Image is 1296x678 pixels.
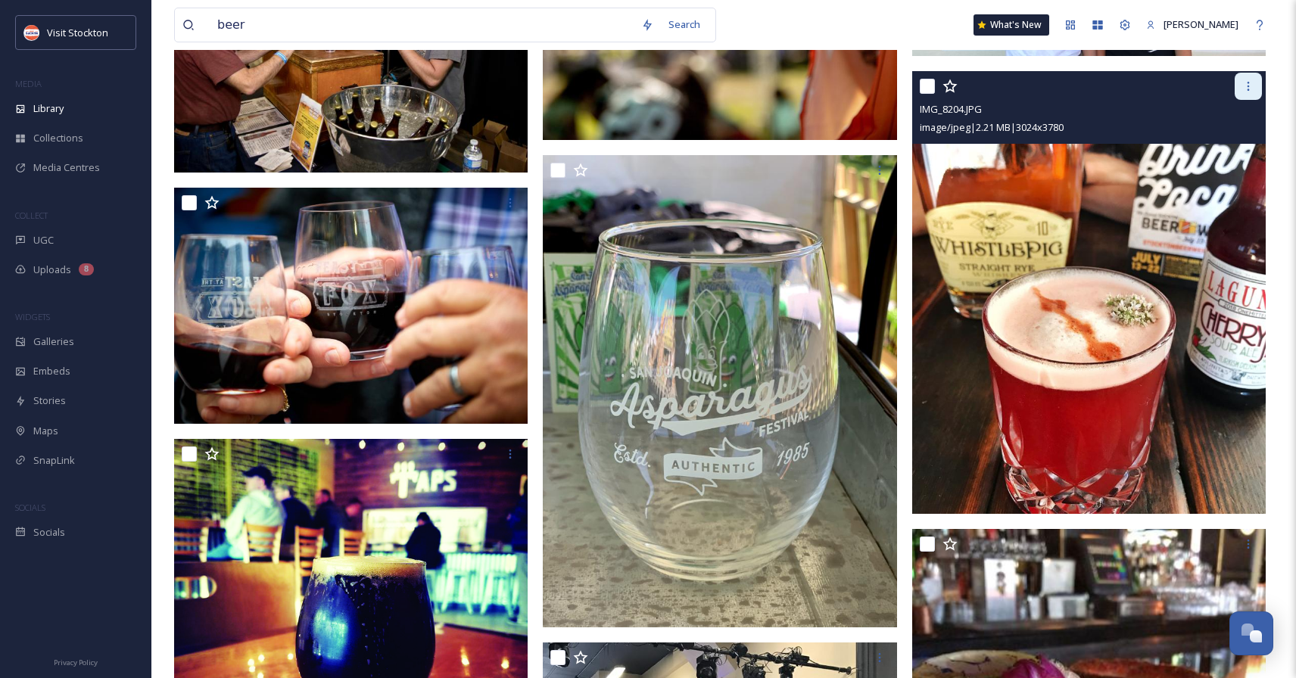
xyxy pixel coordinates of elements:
[15,502,45,513] span: SOCIALS
[210,8,634,42] input: Search your library
[33,424,58,438] span: Maps
[33,233,54,247] span: UGC
[1164,17,1238,31] span: [PERSON_NAME]
[33,525,65,540] span: Socials
[912,71,1266,514] img: IMG_8204.JPG
[15,311,50,322] span: WIDGETS
[54,658,98,667] span: Privacy Policy
[174,188,528,424] img: VisitStockton_2023FeastAtTheFox 516.jpg
[920,102,982,116] span: IMG_8204.JPG
[15,78,42,89] span: MEDIA
[1139,10,1246,39] a: [PERSON_NAME]
[33,131,83,145] span: Collections
[920,120,1064,134] span: image/jpeg | 2.21 MB | 3024 x 3780
[47,26,108,39] span: Visit Stockton
[79,263,94,275] div: 8
[15,210,48,221] span: COLLECT
[661,10,708,39] div: Search
[33,334,74,349] span: Galleries
[33,263,71,277] span: Uploads
[1229,611,1273,655] button: Open Chat
[543,155,897,627] img: SJ_Asp_Fest_2019_Wes00257.jpg
[33,101,64,116] span: Library
[33,160,100,175] span: Media Centres
[33,393,66,408] span: Stories
[33,453,75,468] span: SnapLink
[33,364,70,378] span: Embeds
[974,14,1049,36] a: What's New
[54,652,98,670] a: Privacy Policy
[24,25,39,40] img: unnamed.jpeg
